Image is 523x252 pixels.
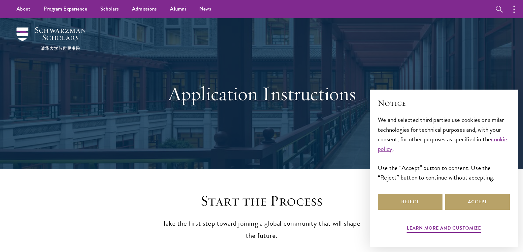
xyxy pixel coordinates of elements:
button: Learn more and customize [407,224,481,234]
img: Schwarzman Scholars [16,27,86,50]
p: Take the first step toward joining a global community that will shape the future. [159,217,364,242]
a: cookie policy [378,134,507,154]
h1: Application Instructions [148,82,376,105]
h2: Start the Process [159,192,364,210]
button: Reject [378,194,442,210]
div: We and selected third parties use cookies or similar technologies for technical purposes and, wit... [378,115,510,182]
h2: Notice [378,98,510,109]
button: Accept [445,194,510,210]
